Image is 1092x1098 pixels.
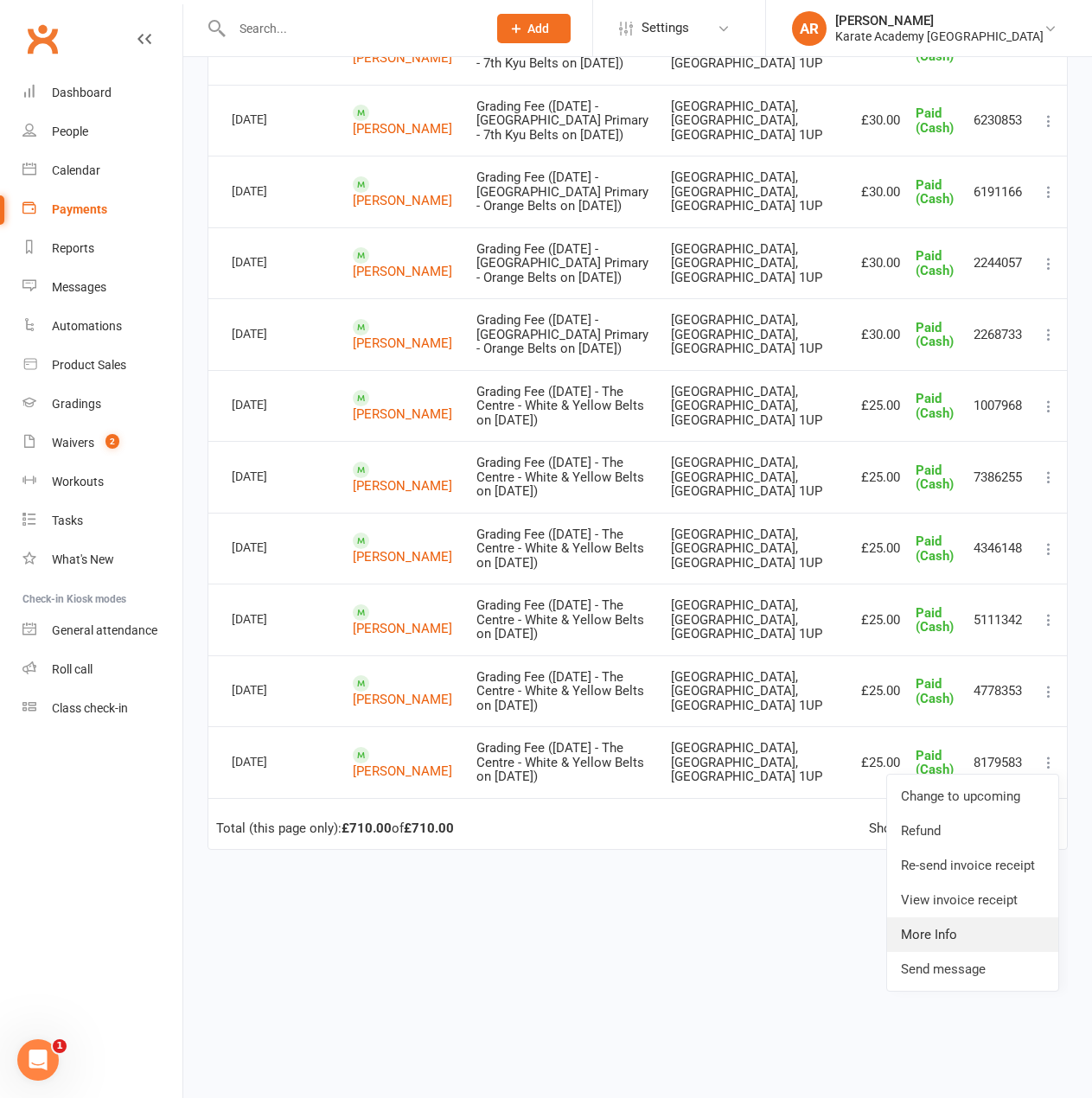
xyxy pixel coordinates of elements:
[22,424,182,463] a: Waivers 2
[476,384,644,428] span: Grading Fee ([DATE] - The Centre - White & Yellow Belts on [DATE])
[849,227,908,299] td: £30.00
[476,169,648,214] span: Grading Fee ([DATE] - [GEOGRAPHIC_DATA] Primary - Orange Belts on [DATE])
[966,227,1031,299] td: 2244057
[642,9,689,48] span: Settings
[22,190,182,229] a: Payments
[476,740,644,784] span: Grading Fee ([DATE] - The Centre - White & Yellow Belts on [DATE])
[849,655,908,727] td: £25.00
[22,73,182,112] a: Dashboard
[476,241,648,285] span: Grading Fee ([DATE] - [GEOGRAPHIC_DATA] Primary - Orange Belts on [DATE])
[663,726,849,798] td: [GEOGRAPHIC_DATA], [GEOGRAPHIC_DATA], [GEOGRAPHIC_DATA] 1UP
[916,533,954,564] span: Paid (Cash)
[232,105,311,132] div: [DATE]
[353,621,452,636] a: [PERSON_NAME]
[966,726,1031,798] td: 8179583
[22,650,182,689] a: Roll call
[52,552,114,566] div: What's New
[916,605,954,635] span: Paid (Cash)
[916,105,954,136] span: Paid (Cash)
[232,391,311,418] div: [DATE]
[663,441,849,513] td: [GEOGRAPHIC_DATA], [GEOGRAPHIC_DATA], [GEOGRAPHIC_DATA] 1UP
[663,370,849,442] td: [GEOGRAPHIC_DATA], [GEOGRAPHIC_DATA], [GEOGRAPHIC_DATA] 1UP
[966,441,1031,513] td: 7386255
[476,597,644,642] span: Grading Fee ([DATE] - The Centre - White & Yellow Belts on [DATE])
[887,814,1058,848] a: Refund
[663,584,849,655] td: [GEOGRAPHIC_DATA], [GEOGRAPHIC_DATA], [GEOGRAPHIC_DATA] 1UP
[353,406,452,422] a: [PERSON_NAME]
[476,669,644,713] span: Grading Fee ([DATE] - The Centre - White & Yellow Belts on [DATE])
[849,370,908,442] td: £25.00
[22,307,182,346] a: Automations
[353,264,452,279] a: [PERSON_NAME]
[887,952,1058,986] a: Send message
[663,655,849,727] td: [GEOGRAPHIC_DATA], [GEOGRAPHIC_DATA], [GEOGRAPHIC_DATA] 1UP
[849,584,908,655] td: £25.00
[849,85,908,156] td: £30.00
[663,85,849,156] td: [GEOGRAPHIC_DATA], [GEOGRAPHIC_DATA], [GEOGRAPHIC_DATA] 1UP
[887,917,1058,952] a: More Info
[105,434,119,449] span: 2
[52,241,94,255] div: Reports
[227,16,475,41] input: Search...
[404,820,454,836] strong: £710.00
[22,611,182,650] a: General attendance kiosk mode
[22,689,182,728] a: Class kiosk mode
[663,298,849,370] td: [GEOGRAPHIC_DATA], [GEOGRAPHIC_DATA], [GEOGRAPHIC_DATA] 1UP
[966,584,1031,655] td: 5111342
[663,227,849,299] td: [GEOGRAPHIC_DATA], [GEOGRAPHIC_DATA], [GEOGRAPHIC_DATA] 1UP
[52,475,104,488] div: Workouts
[52,623,157,637] div: General attendance
[22,268,182,307] a: Messages
[342,820,392,836] strong: £710.00
[663,513,849,584] td: [GEOGRAPHIC_DATA], [GEOGRAPHIC_DATA], [GEOGRAPHIC_DATA] 1UP
[916,748,954,778] span: Paid (Cash)
[966,655,1031,727] td: 4778353
[52,202,107,216] div: Payments
[232,248,311,275] div: [DATE]
[916,177,954,207] span: Paid (Cash)
[353,478,452,494] a: [PERSON_NAME]
[52,397,101,411] div: Gradings
[232,320,311,347] div: [DATE]
[52,436,94,450] div: Waivers
[887,779,1058,814] a: Change to upcoming
[232,463,311,489] div: [DATE]
[22,346,182,385] a: Product Sales
[353,692,452,707] a: [PERSON_NAME]
[52,662,93,676] div: Roll call
[497,14,571,43] button: Add
[353,50,452,66] a: [PERSON_NAME]
[232,676,311,703] div: [DATE]
[916,248,954,278] span: Paid (Cash)
[916,320,954,350] span: Paid (Cash)
[353,121,452,137] a: [PERSON_NAME]
[22,229,182,268] a: Reports
[353,335,452,351] a: [PERSON_NAME]
[916,391,954,421] span: Paid (Cash)
[22,151,182,190] a: Calendar
[849,441,908,513] td: £25.00
[232,748,311,775] div: [DATE]
[52,514,83,527] div: Tasks
[916,676,954,706] span: Paid (Cash)
[849,298,908,370] td: £30.00
[476,99,648,143] span: Grading Fee ([DATE] - [GEOGRAPHIC_DATA] Primary - 7th Kyu Belts on [DATE])
[22,501,182,540] a: Tasks
[835,29,1044,44] div: Karate Academy [GEOGRAPHIC_DATA]
[353,549,452,565] a: [PERSON_NAME]
[792,11,827,46] div: AR
[527,22,549,35] span: Add
[353,763,452,779] a: [PERSON_NAME]
[52,701,128,715] div: Class check-in
[966,156,1031,227] td: 6191166
[52,124,88,138] div: People
[22,540,182,579] a: What's New
[21,17,64,61] a: Clubworx
[966,370,1031,442] td: 1007968
[966,85,1031,156] td: 6230853
[53,1039,67,1053] span: 1
[849,513,908,584] td: £25.00
[22,385,182,424] a: Gradings
[22,463,182,501] a: Workouts
[916,463,954,493] span: Paid (Cash)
